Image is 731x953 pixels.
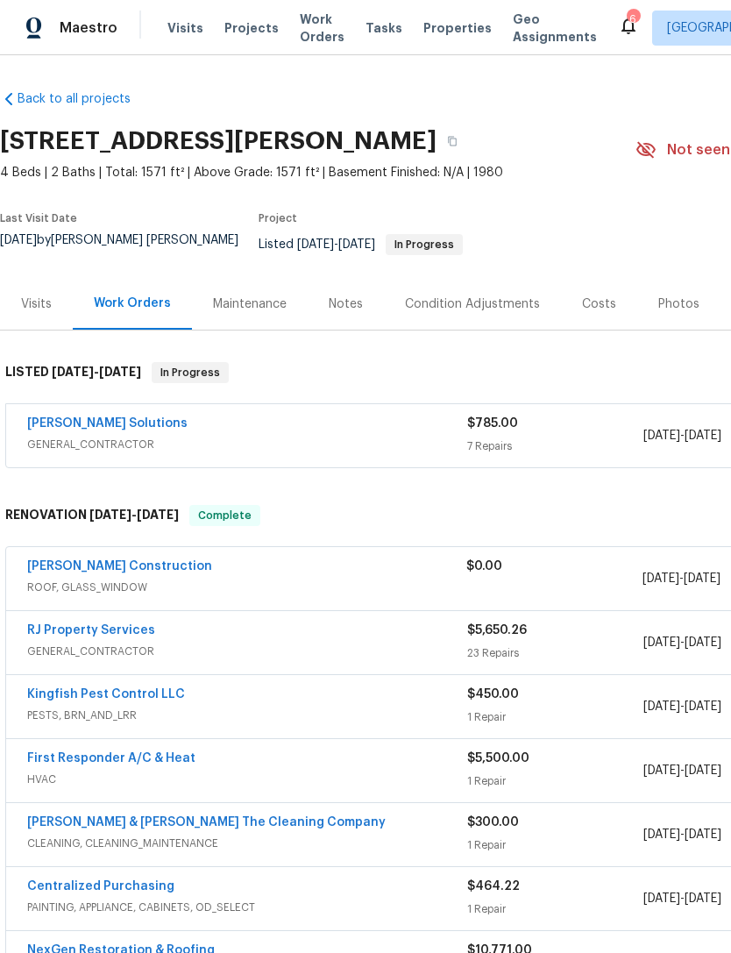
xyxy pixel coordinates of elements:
[89,509,131,521] span: [DATE]
[137,509,179,521] span: [DATE]
[27,560,212,573] a: [PERSON_NAME] Construction
[643,701,680,713] span: [DATE]
[467,772,643,790] div: 1 Repair
[467,752,529,765] span: $5,500.00
[642,573,679,585] span: [DATE]
[467,688,519,701] span: $450.00
[213,295,287,313] div: Maintenance
[27,688,185,701] a: Kingfish Pest Control LLC
[338,238,375,251] span: [DATE]
[643,637,680,649] span: [DATE]
[467,708,643,726] div: 1 Repair
[27,579,466,596] span: ROOF, GLASS_WINDOW
[27,436,467,453] span: GENERAL_CONTRACTOR
[27,624,155,637] a: RJ Property Services
[259,238,463,251] span: Listed
[27,643,467,660] span: GENERAL_CONTRACTOR
[21,295,52,313] div: Visits
[329,295,363,313] div: Notes
[365,22,402,34] span: Tasks
[27,707,467,724] span: PESTS, BRN_AND_LRR
[643,765,680,777] span: [DATE]
[685,701,721,713] span: [DATE]
[467,624,527,637] span: $5,650.26
[89,509,179,521] span: -
[685,893,721,905] span: [DATE]
[643,634,721,651] span: -
[685,430,721,442] span: [DATE]
[643,427,721,444] span: -
[685,637,721,649] span: [DATE]
[643,826,721,843] span: -
[297,238,375,251] span: -
[467,900,643,918] div: 1 Repair
[99,366,141,378] span: [DATE]
[467,816,519,829] span: $300.00
[467,417,518,430] span: $785.00
[224,19,279,37] span: Projects
[405,295,540,313] div: Condition Adjustments
[167,19,203,37] span: Visits
[685,829,721,841] span: [DATE]
[643,893,680,905] span: [DATE]
[423,19,492,37] span: Properties
[297,238,334,251] span: [DATE]
[513,11,597,46] span: Geo Assignments
[658,295,699,313] div: Photos
[27,417,188,430] a: [PERSON_NAME] Solutions
[643,829,680,841] span: [DATE]
[60,19,117,37] span: Maestro
[582,295,616,313] div: Costs
[153,364,227,381] span: In Progress
[685,765,721,777] span: [DATE]
[52,366,141,378] span: -
[27,899,467,916] span: PAINTING, APPLIANCE, CABINETS, OD_SELECT
[52,366,94,378] span: [DATE]
[387,239,461,250] span: In Progress
[467,880,520,893] span: $464.22
[627,11,639,28] div: 6
[5,505,179,526] h6: RENOVATION
[94,295,171,312] div: Work Orders
[466,560,502,573] span: $0.00
[467,836,643,854] div: 1 Repair
[27,816,386,829] a: [PERSON_NAME] & [PERSON_NAME] The Cleaning Company
[436,125,468,157] button: Copy Address
[642,570,720,587] span: -
[191,507,259,524] span: Complete
[27,880,174,893] a: Centralized Purchasing
[467,437,643,455] div: 7 Repairs
[27,752,195,765] a: First Responder A/C & Heat
[27,771,467,788] span: HVAC
[300,11,344,46] span: Work Orders
[643,890,721,907] span: -
[467,644,643,662] div: 23 Repairs
[643,430,680,442] span: [DATE]
[684,573,720,585] span: [DATE]
[643,698,721,715] span: -
[643,762,721,779] span: -
[27,835,467,852] span: CLEANING, CLEANING_MAINTENANCE
[5,362,141,383] h6: LISTED
[259,213,297,224] span: Project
